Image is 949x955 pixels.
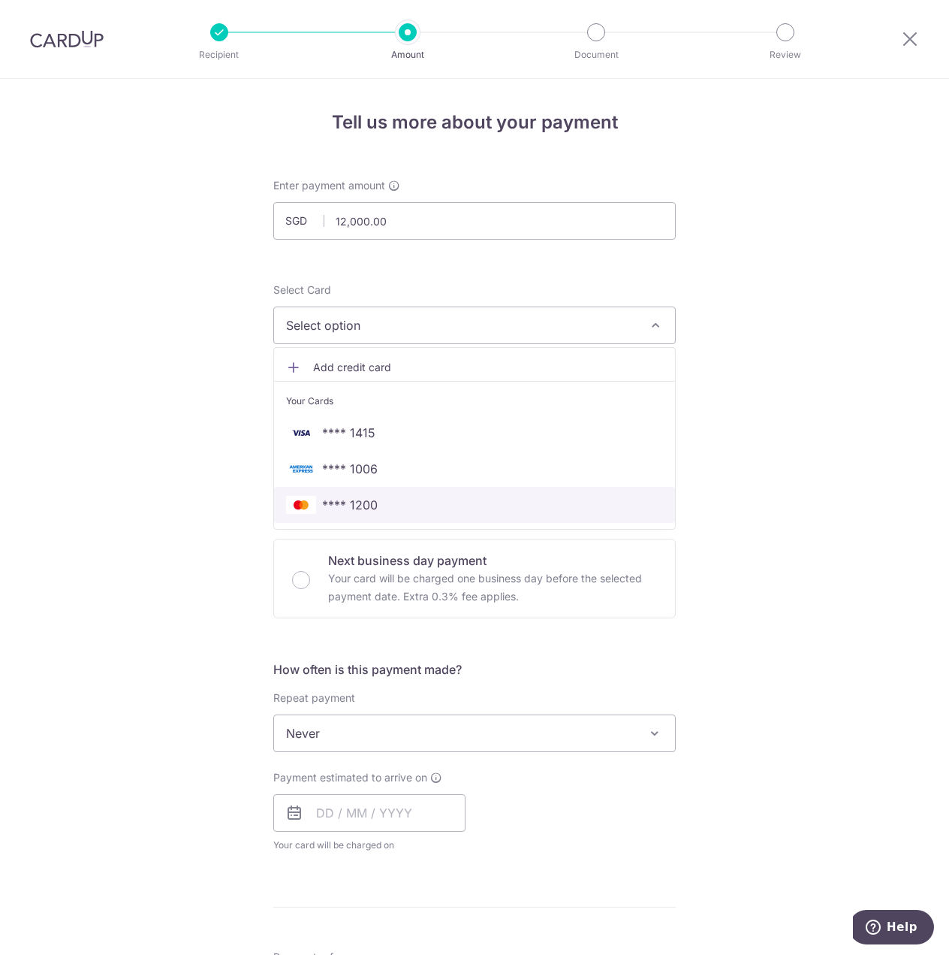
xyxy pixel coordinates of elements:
[328,552,657,570] p: Next business day payment
[286,394,333,409] span: Your Cards
[274,715,675,751] span: Never
[273,202,676,240] input: 0.00
[273,178,385,193] span: Enter payment amount
[274,354,675,381] a: Add credit card
[30,30,104,48] img: CardUp
[286,316,636,334] span: Select option
[273,660,676,678] h5: How often is this payment made?
[273,283,331,296] span: translation missing: en.payables.payment_networks.credit_card.summary.labels.select_card
[273,347,676,530] ul: Select option
[328,570,657,606] p: Your card will be charged one business day before the selected payment date. Extra 0.3% fee applies.
[286,460,316,478] img: AMEX
[352,47,463,62] p: Amount
[853,910,934,947] iframe: Opens a widget where you can find more information
[286,496,316,514] img: MASTERCARD
[730,47,841,62] p: Review
[273,838,465,853] span: Your card will be charged on
[286,424,316,442] img: VISA
[273,715,676,752] span: Never
[273,770,427,785] span: Payment estimated to arrive on
[273,307,676,344] button: Select option
[273,109,676,136] h4: Tell us more about your payment
[285,213,324,228] span: SGD
[273,691,355,706] label: Repeat payment
[541,47,652,62] p: Document
[273,794,465,832] input: DD / MM / YYYY
[164,47,275,62] p: Recipient
[313,360,663,375] span: Add credit card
